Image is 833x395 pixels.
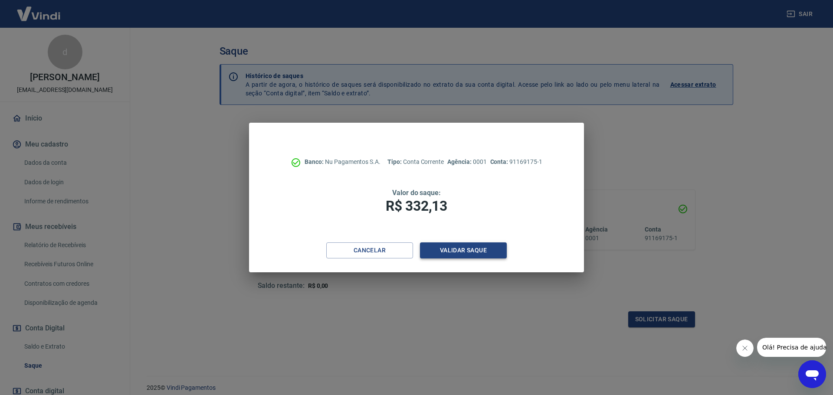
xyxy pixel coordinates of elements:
[386,198,447,214] span: R$ 332,13
[447,158,473,165] span: Agência:
[387,157,444,166] p: Conta Corrente
[392,189,441,197] span: Valor do saque:
[420,242,507,258] button: Validar saque
[5,6,73,13] span: Olá! Precisa de ajuda?
[326,242,413,258] button: Cancelar
[490,157,542,166] p: 91169175-1
[305,158,325,165] span: Banco:
[387,158,403,165] span: Tipo:
[798,360,826,388] iframe: Botão para abrir a janela de mensagens
[757,338,826,357] iframe: Mensagem da empresa
[490,158,510,165] span: Conta:
[736,340,754,357] iframe: Fechar mensagem
[447,157,486,166] p: 0001
[305,157,380,166] p: Nu Pagamentos S.A.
